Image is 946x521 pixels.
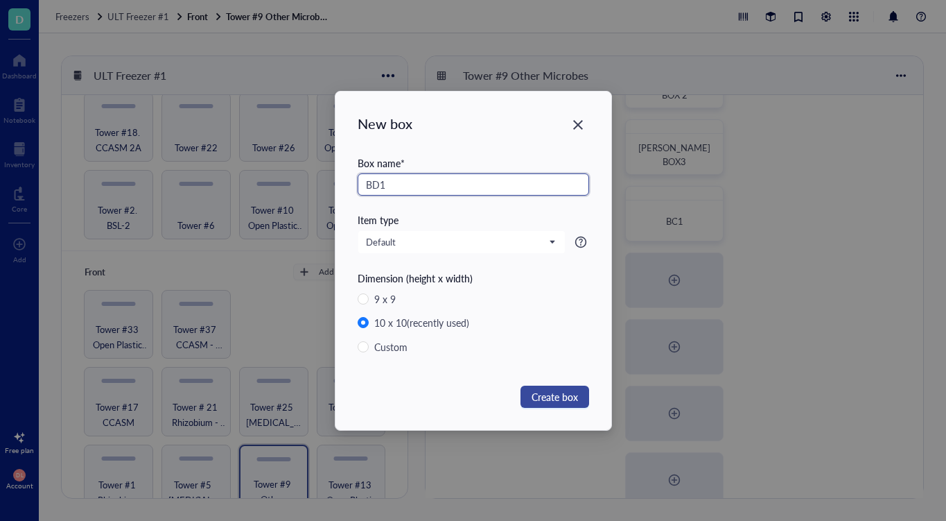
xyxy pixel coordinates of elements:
[358,155,589,171] div: Box name
[520,386,589,408] button: Create box
[358,271,589,286] div: Dimension (height x width)
[358,173,589,196] input: e.g. DNA protein
[374,291,396,307] div: 9 x 9
[532,389,578,404] span: Create box
[358,114,412,133] div: New box
[567,117,589,133] span: Close
[374,339,408,355] div: Custom
[374,315,469,330] div: 10 x 10 (recently used)
[567,114,589,136] button: Close
[366,236,554,248] span: Default
[358,212,589,228] div: Item type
